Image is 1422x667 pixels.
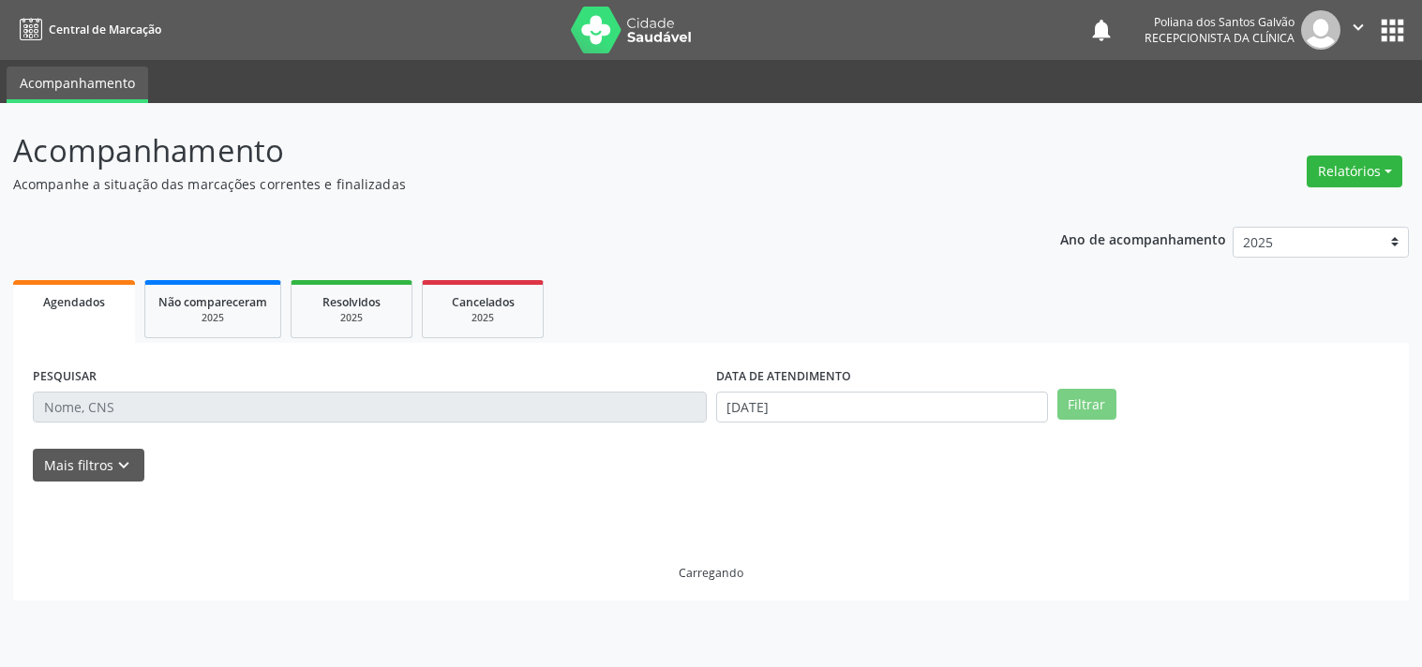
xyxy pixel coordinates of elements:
div: 2025 [305,311,398,325]
button: Relatórios [1307,156,1402,187]
p: Acompanhe a situação das marcações correntes e finalizadas [13,174,990,194]
span: Cancelados [452,294,515,310]
button: apps [1376,14,1409,47]
span: Central de Marcação [49,22,161,37]
a: Acompanhamento [7,67,148,103]
i:  [1348,17,1369,37]
span: Agendados [43,294,105,310]
div: 2025 [158,311,267,325]
p: Ano de acompanhamento [1060,227,1226,250]
input: Selecione um intervalo [716,392,1048,423]
div: Carregando [679,565,743,581]
span: Recepcionista da clínica [1145,30,1295,46]
span: Resolvidos [322,294,381,310]
button: Filtrar [1057,389,1116,421]
label: DATA DE ATENDIMENTO [716,363,851,392]
i: keyboard_arrow_down [113,455,134,476]
img: img [1301,10,1340,50]
span: Não compareceram [158,294,267,310]
button: Mais filtroskeyboard_arrow_down [33,449,144,482]
button: notifications [1088,17,1115,43]
input: Nome, CNS [33,392,707,423]
a: Central de Marcação [13,14,161,45]
button:  [1340,10,1376,50]
p: Acompanhamento [13,127,990,174]
div: 2025 [436,311,530,325]
div: Poliana dos Santos Galvão [1145,14,1295,30]
label: PESQUISAR [33,363,97,392]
